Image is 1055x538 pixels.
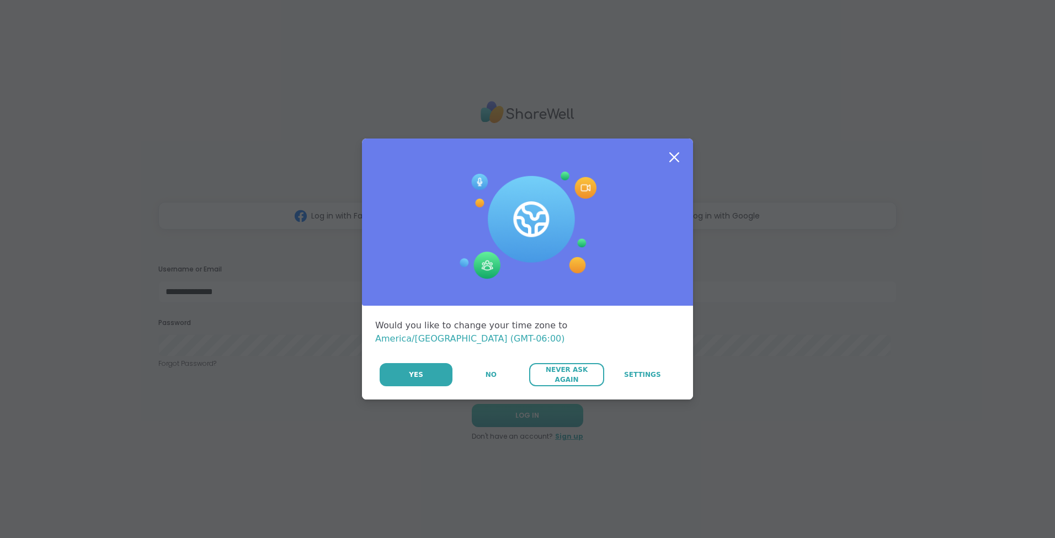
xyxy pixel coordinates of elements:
[529,363,604,386] button: Never Ask Again
[454,363,528,386] button: No
[535,365,598,385] span: Never Ask Again
[459,172,596,280] img: Session Experience
[380,363,452,386] button: Yes
[624,370,661,380] span: Settings
[605,363,680,386] a: Settings
[375,319,680,345] div: Would you like to change your time zone to
[486,370,497,380] span: No
[375,333,565,344] span: America/[GEOGRAPHIC_DATA] (GMT-06:00)
[409,370,423,380] span: Yes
